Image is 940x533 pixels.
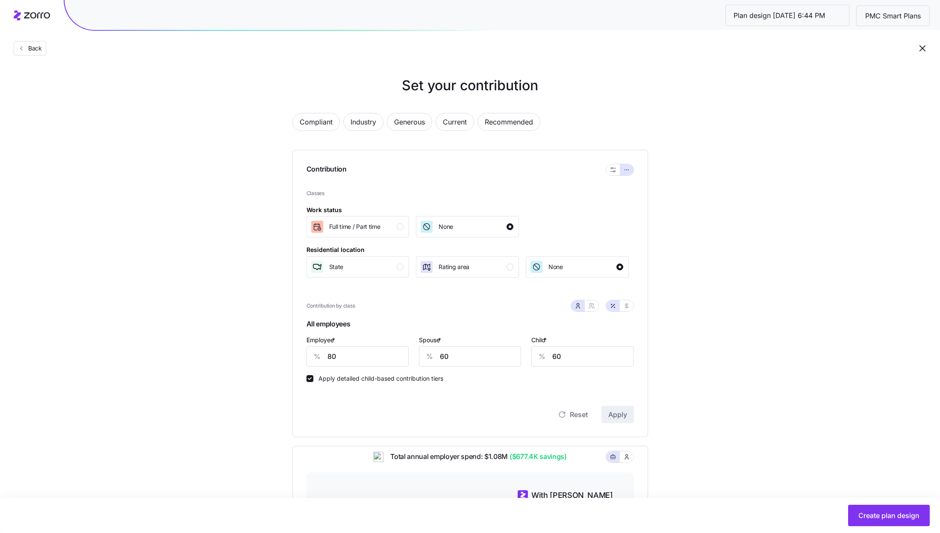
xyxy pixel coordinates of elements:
span: Current [443,113,467,130]
span: Industry [351,113,376,130]
button: Reset [551,406,595,423]
span: None [439,222,453,231]
span: Total annual employer spend: $1.08M [383,451,566,462]
span: PMC Smart Plans [858,11,928,21]
span: With [PERSON_NAME] [531,489,613,501]
span: None [548,263,563,271]
button: Industry [343,113,383,131]
span: All employees [306,317,634,335]
button: Recommended [477,113,540,131]
h1: Set your contribution [258,75,682,96]
label: Spouse [419,335,443,345]
button: Back [14,41,46,56]
div: Work status [306,205,342,215]
div: % [307,346,327,366]
span: Contribution [306,164,347,176]
span: Create plan design [858,510,919,521]
button: Apply [601,406,634,423]
div: Residential location [306,245,365,255]
label: Child [531,335,548,345]
span: Back [25,44,42,53]
span: Reset [570,409,588,420]
span: Classes [306,190,634,198]
label: Apply detailed child-based contribution tiers [313,375,443,382]
span: Rating area [439,263,469,271]
div: % [419,346,440,366]
button: Generous [387,113,432,131]
button: Create plan design [848,505,930,526]
span: Generous [394,113,425,130]
button: Compliant [292,113,340,131]
button: Current [436,113,474,131]
span: Compliant [300,113,333,130]
span: Apply [608,409,627,420]
img: ai-icon.png [373,452,383,462]
label: Employee [306,335,337,345]
span: Contribution by class [306,302,355,310]
span: Full time / Part time [329,222,380,231]
div: % [532,346,552,366]
span: State [329,263,344,271]
span: Recommended [485,113,533,130]
span: ($677.4K savings) [508,451,567,462]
